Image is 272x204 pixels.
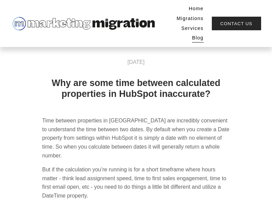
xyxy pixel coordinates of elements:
span: [DATE] [128,59,144,65]
a: Migrations [177,14,204,24]
p: Time between properties in [GEOGRAPHIC_DATA] are incredibly convenient to understand the time bet... [42,116,230,160]
p: But if the calculation you’re running is for a short timeframe where hours matter - think lead as... [42,165,230,200]
a: Contact Us [212,17,261,31]
a: Services [181,23,203,33]
h1: Why are some time between calculated properties in HubSpot inaccurate? [42,78,230,99]
img: Marketing Migration [11,15,155,32]
a: Home [189,4,203,14]
a: Blog [192,33,204,43]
